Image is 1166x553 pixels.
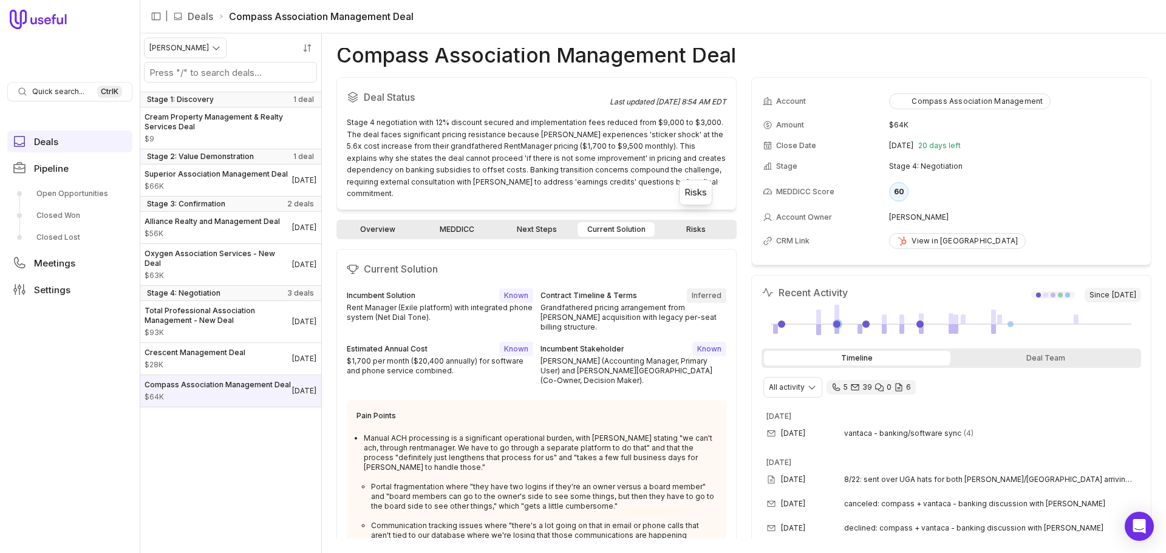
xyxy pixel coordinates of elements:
[347,290,415,302] div: Incumbent Solution
[7,184,132,203] a: Open Opportunities
[145,134,316,144] span: Amount
[781,523,805,533] time: [DATE]
[145,271,292,280] span: Amount
[292,317,316,327] time: Deal Close Date
[32,87,84,97] span: Quick search...
[145,229,280,239] span: Amount
[776,141,816,151] span: Close Date
[7,228,132,247] a: Closed Lost
[844,499,1105,509] span: canceled: compass + vantaca - banking discussion with [PERSON_NAME]
[147,95,214,104] span: Stage 1: Discovery
[844,429,961,438] span: vantaca - banking/software sync
[140,343,321,375] a: Crescent Management Deal$28K[DATE]
[776,236,810,246] span: CRM Link
[889,115,1140,135] td: $64K
[140,212,321,243] a: Alliance Realty and Management Deal$56K[DATE]
[145,380,291,390] span: Compass Association Management Deal
[145,306,292,325] span: Total Professional Association Management - New Deal
[827,380,916,395] div: 5 calls and 39 email threads
[371,482,717,511] li: Portal fragmentation where "they have two logins if they're an owner versus a board member" and "...
[145,392,291,402] span: Amount
[140,33,322,553] nav: Deals
[656,97,726,106] time: [DATE] 8:54 AM EDT
[145,328,292,338] span: Amount
[764,351,950,365] div: Timeline
[145,348,245,358] span: Crescent Management Deal
[766,458,791,467] time: [DATE]
[499,342,533,356] span: Known
[7,157,132,179] a: Pipeline
[540,356,727,385] div: [PERSON_NAME] (Accounting Manager, Primary User) and [PERSON_NAME][GEOGRAPHIC_DATA] (Co-Owner, De...
[347,356,533,376] div: $1,700 per month ($20,400 annually) for software and phone service combined.
[292,260,316,270] time: Deal Close Date
[292,223,316,232] time: Deal Close Date
[540,303,727,332] div: Grandfathered pricing arrangement from [PERSON_NAME] acquisition with legacy per-seat billing str...
[140,301,321,342] a: Total Professional Association Management - New Deal$93K[DATE]
[781,429,805,438] time: [DATE]
[7,279,132,300] a: Settings
[145,360,245,370] span: Amount
[145,63,316,82] input: Search deals by name
[578,222,655,237] a: Current Solution
[347,87,610,107] h2: Deal Status
[292,386,316,396] time: Deal Close Date
[781,475,805,484] time: [DATE]
[287,288,314,298] span: 3 deals
[293,152,314,161] span: 1 deal
[145,182,288,191] span: Amount
[292,354,316,364] time: Deal Close Date
[347,343,428,355] div: Estimated Annual Cost
[762,285,848,300] h2: Recent Activity
[97,86,122,98] kbd: Ctrl K
[766,412,791,421] time: [DATE]
[684,185,707,200] div: Risks
[7,252,132,274] a: Meetings
[371,521,717,550] li: Communication tracking issues where "there's a lot going on that in email or phone calls that are...
[776,120,804,130] span: Amount
[7,206,132,225] a: Closed Won
[347,117,726,200] div: Stage 4 negotiation with 12% discount secured and implementation fees reduced from $9,000 to $3,0...
[610,97,726,107] div: Last updated
[889,233,1026,249] a: View in [GEOGRAPHIC_DATA]
[953,351,1139,365] div: Deal Team
[165,9,168,24] span: |
[964,429,973,438] span: 4 emails in thread
[145,249,292,268] span: Oxygen Association Services - New Deal
[918,141,961,151] span: 20 days left
[7,184,132,247] div: Pipeline submenu
[540,290,637,302] div: Contract Timeline & Terms
[418,222,496,237] a: MEDDICC
[889,157,1140,176] td: Stage 4: Negotiation
[889,141,913,151] time: [DATE]
[844,523,1103,533] span: declined: compass + vantaca - banking discussion with [PERSON_NAME]
[657,222,734,237] a: Risks
[781,499,805,509] time: [DATE]
[145,169,288,179] span: Superior Association Management Deal
[1085,288,1141,302] span: Since
[140,107,321,149] a: Cream Property Management & Realty Services Deal$9
[1125,512,1154,541] div: Open Intercom Messenger
[145,217,280,226] span: Alliance Realty and Management Deal
[687,288,726,303] span: Inferred
[776,161,797,171] span: Stage
[34,164,69,173] span: Pipeline
[34,259,75,268] span: Meetings
[776,97,806,106] span: Account
[34,285,70,294] span: Settings
[218,9,414,24] li: Compass Association Management Deal
[889,208,1140,227] td: [PERSON_NAME]
[897,97,1043,106] div: Compass Association Management
[147,7,165,25] button: Collapse sidebar
[339,222,416,237] a: Overview
[347,259,726,279] h2: Current Solution
[147,199,225,209] span: Stage 3: Confirmation
[336,48,736,63] h1: Compass Association Management Deal
[356,410,717,422] div: Pain Points
[140,165,321,196] a: Superior Association Management Deal$66K[DATE]
[347,303,533,322] div: Rent Manager (Exile platform) with integrated phone system (Net Dial Tone).
[7,131,132,152] a: Deals
[776,212,832,222] span: Account Owner
[1112,290,1136,300] time: [DATE]
[889,182,909,202] div: 60
[145,112,316,132] span: Cream Property Management & Realty Services Deal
